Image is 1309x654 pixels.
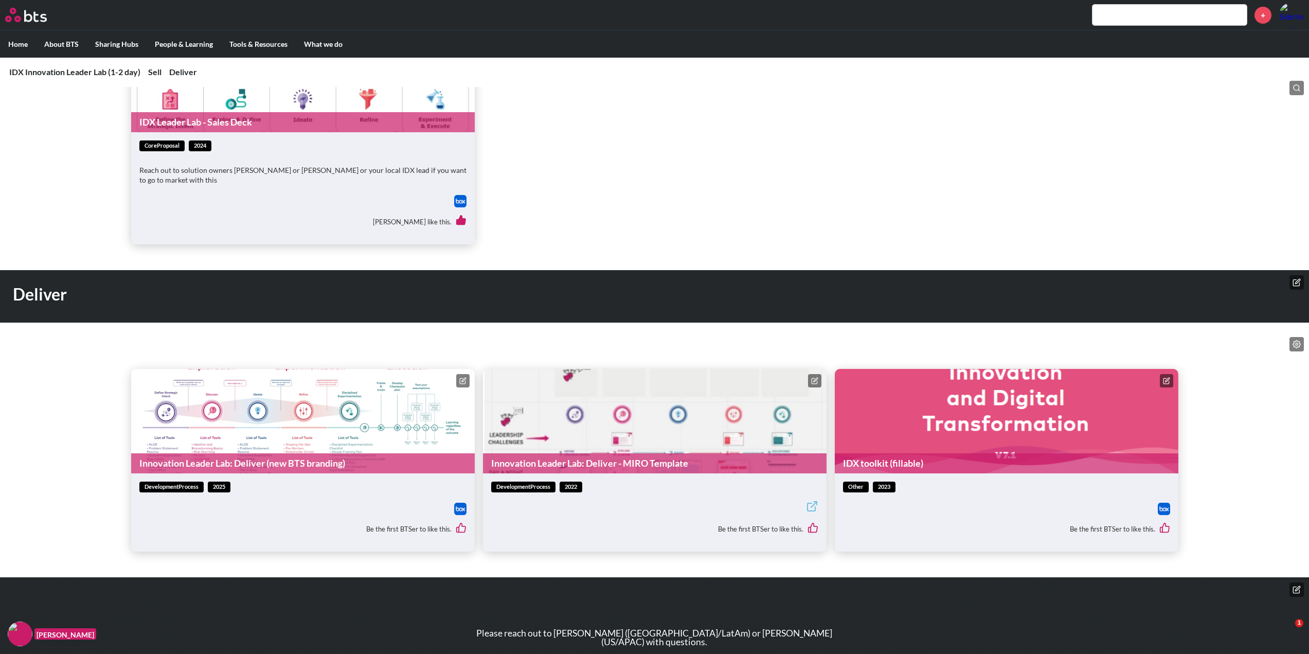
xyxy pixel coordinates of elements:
span: developmentProcess [139,482,204,492]
div: Be the first BTSer to like this. [139,515,467,544]
a: Download file from Box [454,195,467,207]
figcaption: [PERSON_NAME] [34,628,96,640]
a: IDX Leader Lab - Sales Deck [131,112,475,132]
span: other [843,482,869,492]
label: About BTS [36,31,87,58]
img: Box logo [454,195,467,207]
p: Please reach out to [PERSON_NAME] ([GEOGRAPHIC_DATA]/LatAm) or [PERSON_NAME] (US/APAC) with quest... [469,629,840,647]
img: F [8,622,32,646]
span: 2024 [189,140,211,151]
iframe: Intercom live chat [1274,619,1299,644]
a: Innovation Leader Lab: Deliver - MIRO Template [483,453,827,473]
a: Download file from Box [454,503,467,515]
a: + [1254,7,1271,24]
button: Edit content list: [1289,337,1304,351]
button: Edit content [456,374,470,387]
img: Box logo [1158,503,1170,515]
img: BTS Logo [5,8,47,22]
label: Tools & Resources [221,31,296,58]
a: Go home [5,8,66,22]
label: What we do [296,31,351,58]
span: 2022 [560,482,582,492]
img: Box logo [454,503,467,515]
a: Sell [148,67,162,77]
span: coreProposal [139,140,185,151]
span: developmentProcess [491,482,555,492]
label: Sharing Hubs [87,31,147,58]
a: Profile [1279,3,1304,27]
a: Download file from Box [1158,503,1170,515]
a: Deliver [169,67,197,77]
label: People & Learning [147,31,221,58]
button: Edit hero [1289,582,1304,597]
a: IDX toolkit (fillable) [835,453,1178,473]
button: Edit content [808,374,821,387]
a: IDX Innovation Leader Lab (1-2 day) [9,67,140,77]
button: Edit content [1160,374,1173,387]
div: Be the first BTSer to like this. [843,515,1170,544]
span: 2025 [208,482,230,492]
div: Be the first BTSer to like this. [491,515,818,544]
img: Sabrina Aragon [1279,3,1304,27]
span: 2023 [873,482,895,492]
span: 1 [1295,619,1303,627]
p: Reach out to solution owners [PERSON_NAME] or [PERSON_NAME] or your local IDX lead if you want to... [139,165,467,185]
a: Innovation Leader Lab: Deliver (new BTS branding) [131,453,475,473]
div: [PERSON_NAME] like this. [139,207,467,236]
a: External link [806,500,818,515]
button: Edit hero [1289,275,1304,290]
h1: Deliver [13,283,911,306]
